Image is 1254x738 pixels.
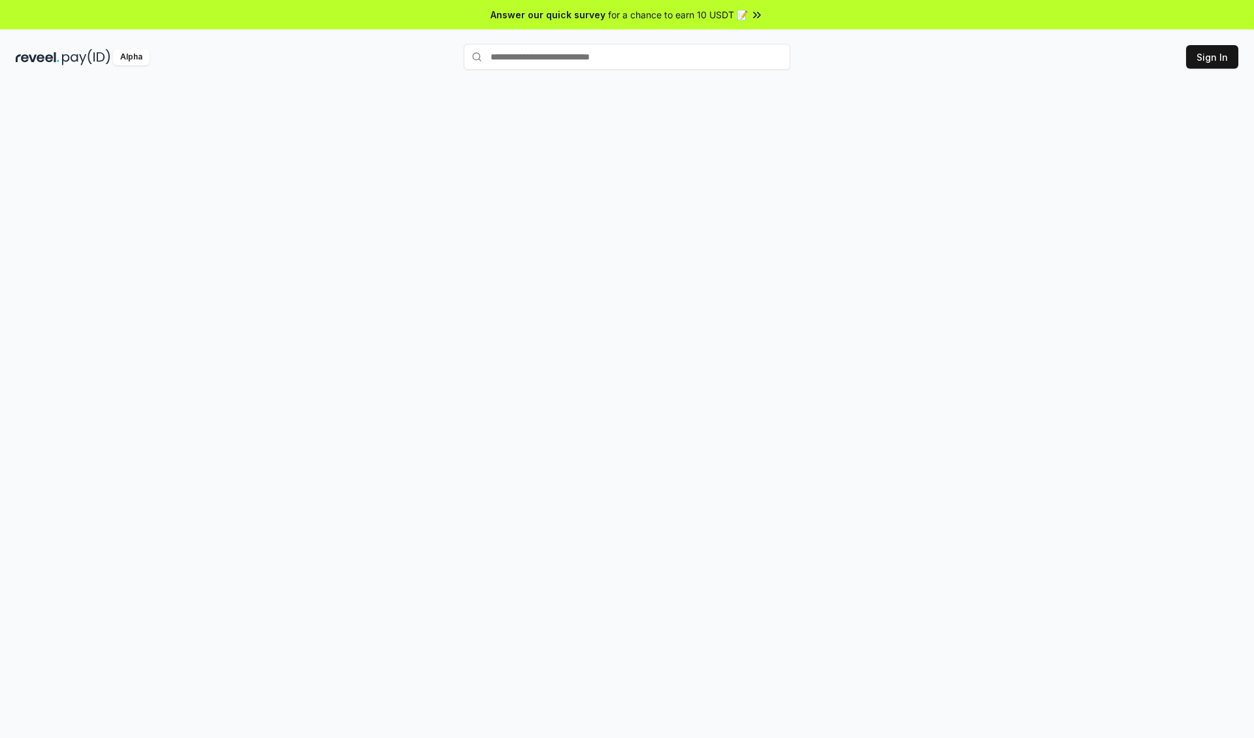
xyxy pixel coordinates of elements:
img: reveel_dark [16,49,59,65]
div: Alpha [113,49,150,65]
span: Answer our quick survey [490,8,605,22]
img: pay_id [62,49,110,65]
span: for a chance to earn 10 USDT 📝 [608,8,748,22]
button: Sign In [1186,45,1238,69]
